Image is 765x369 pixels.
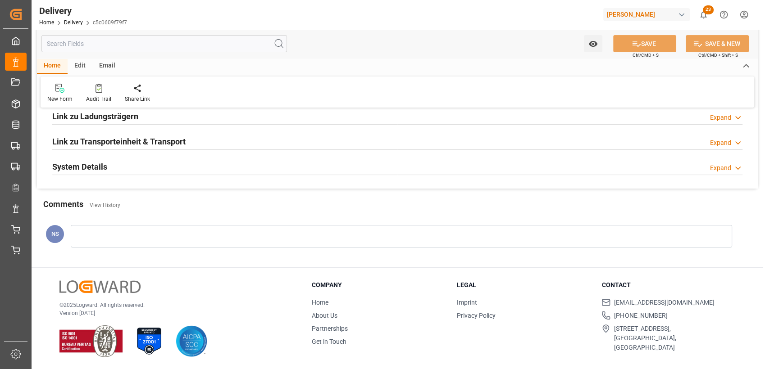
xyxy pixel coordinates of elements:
[176,325,207,357] img: AICPA SOC
[47,95,73,103] div: New Form
[603,8,690,21] div: [PERSON_NAME]
[39,19,54,26] a: Home
[633,52,659,58] span: Ctrl/CMD + S
[312,325,348,332] a: Partnerships
[457,312,496,319] a: Privacy Policy
[125,95,150,103] div: Share Link
[601,280,735,290] h3: Contact
[710,138,731,148] div: Expand
[312,338,346,345] a: Get in Touch
[603,6,693,23] button: [PERSON_NAME]
[52,110,138,122] h2: Link zu Ladungsträgern
[92,58,122,74] div: Email
[52,161,107,173] h2: System Details
[312,280,446,290] h3: Company
[59,280,141,293] img: Logward Logo
[710,113,731,122] div: Expand
[614,324,735,352] span: [STREET_ADDRESS], [GEOGRAPHIC_DATA], [GEOGRAPHIC_DATA]
[43,198,83,210] h2: Comments
[39,4,127,18] div: Delivery
[714,4,734,25] button: Help Center
[59,325,123,357] img: ISO 9001 & ISO 14001 Certification
[64,19,83,26] a: Delivery
[614,298,714,307] span: [EMAIL_ADDRESS][DOMAIN_NAME]
[41,35,287,52] input: Search Fields
[68,58,92,74] div: Edit
[59,309,289,317] p: Version [DATE]
[312,312,337,319] a: About Us
[693,4,714,25] button: show 23 new notifications
[37,58,68,74] div: Home
[90,202,120,208] a: View History
[133,325,165,357] img: ISO 27001 Certification
[312,299,328,306] a: Home
[703,5,714,14] span: 23
[457,299,477,306] a: Imprint
[613,35,676,52] button: SAVE
[698,52,738,58] span: Ctrl/CMD + Shift + S
[457,280,591,290] h3: Legal
[686,35,749,52] button: SAVE & NEW
[51,230,59,237] span: NS
[52,135,186,148] h2: Link zu Transporteinheit & Transport
[59,301,289,309] p: © 2025 Logward. All rights reserved.
[614,311,667,320] span: [PHONE_NUMBER]
[584,35,602,52] button: open menu
[86,95,111,103] div: Audit Trail
[710,163,731,173] div: Expand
